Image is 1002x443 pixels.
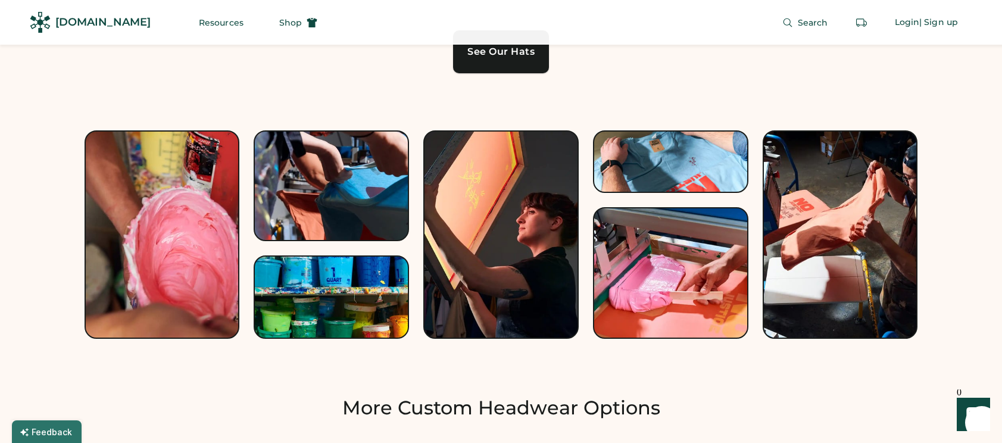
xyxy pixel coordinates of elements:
span: Shop [279,18,302,27]
button: Resources [185,11,258,35]
div: | Sign up [919,17,958,29]
span: Search [798,18,828,27]
a: See Our Hats [453,30,549,73]
div: [DOMAIN_NAME] [55,15,151,30]
button: Search [768,11,842,35]
img: Rendered Logo - Screens [30,12,51,33]
div: See Our Hats [467,47,535,57]
button: Retrieve an order [850,11,873,35]
button: Shop [265,11,332,35]
iframe: Front Chat [945,389,997,441]
h2: More Custom Headwear Options [54,396,949,420]
div: Login [895,17,920,29]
